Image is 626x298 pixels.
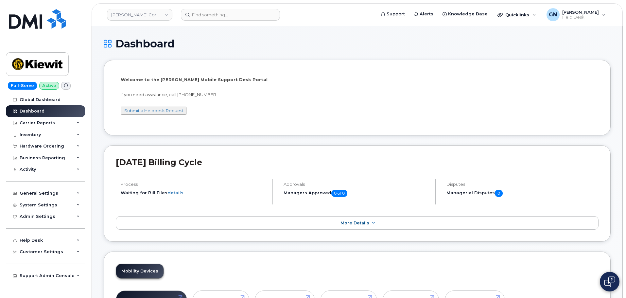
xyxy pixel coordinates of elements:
h5: Managerial Disputes [446,190,599,197]
span: More Details [340,220,369,225]
button: Submit a Helpdesk Request [121,107,186,115]
a: Submit a Helpdesk Request [124,108,184,113]
p: Welcome to the [PERSON_NAME] Mobile Support Desk Portal [121,77,594,83]
img: Open chat [604,276,615,287]
a: Mobility Devices [116,264,164,278]
h1: Dashboard [104,38,611,49]
h4: Approvals [284,182,430,187]
a: details [167,190,183,195]
span: 0 [495,190,503,197]
h2: [DATE] Billing Cycle [116,157,599,167]
p: If you need assistance, call [PHONE_NUMBER] [121,92,594,98]
li: Waiting for Bill Files [121,190,267,196]
h4: Disputes [446,182,599,187]
span: 0 of 0 [331,190,347,197]
h4: Process [121,182,267,187]
h5: Managers Approved [284,190,430,197]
